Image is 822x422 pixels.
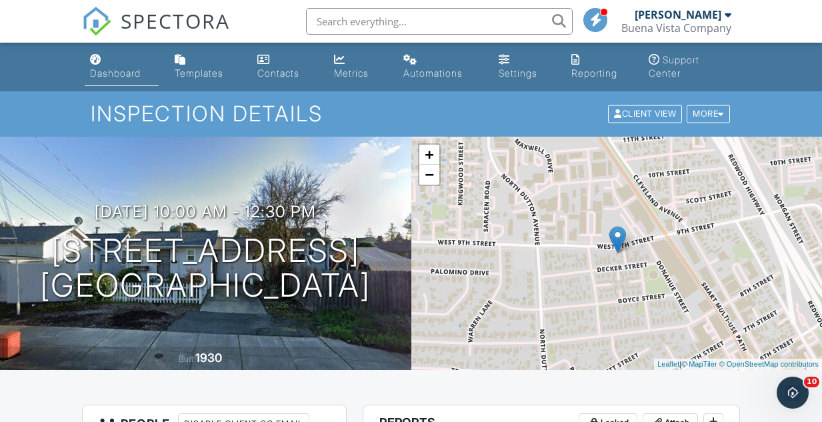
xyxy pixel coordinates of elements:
[493,48,555,86] a: Settings
[687,105,730,123] div: More
[257,67,299,79] div: Contacts
[329,48,387,86] a: Metrics
[334,67,369,79] div: Metrics
[179,354,193,364] span: Built
[91,102,731,125] h1: Inspection Details
[195,351,222,365] div: 1930
[403,67,463,79] div: Automations
[654,359,822,370] div: |
[175,67,223,79] div: Templates
[419,165,439,185] a: Zoom out
[607,108,685,118] a: Client View
[306,8,573,35] input: Search everything...
[252,48,319,86] a: Contacts
[95,203,316,221] h3: [DATE] 10:00 am - 12:30 pm
[398,48,483,86] a: Automations (Basic)
[657,360,679,368] a: Leaflet
[85,48,159,86] a: Dashboard
[82,18,230,46] a: SPECTORA
[719,360,819,368] a: © OpenStreetMap contributors
[499,67,537,79] div: Settings
[40,233,371,304] h1: [STREET_ADDRESS] [GEOGRAPHIC_DATA]
[90,67,141,79] div: Dashboard
[804,377,819,387] span: 10
[621,21,731,35] div: Buena Vista Company
[121,7,230,35] span: SPECTORA
[82,7,111,36] img: The Best Home Inspection Software - Spectora
[571,67,617,79] div: Reporting
[169,48,241,86] a: Templates
[681,360,717,368] a: © MapTiler
[635,8,721,21] div: [PERSON_NAME]
[649,54,699,79] div: Support Center
[566,48,633,86] a: Reporting
[643,48,737,86] a: Support Center
[777,377,809,409] iframe: Intercom live chat
[608,105,682,123] div: Client View
[419,145,439,165] a: Zoom in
